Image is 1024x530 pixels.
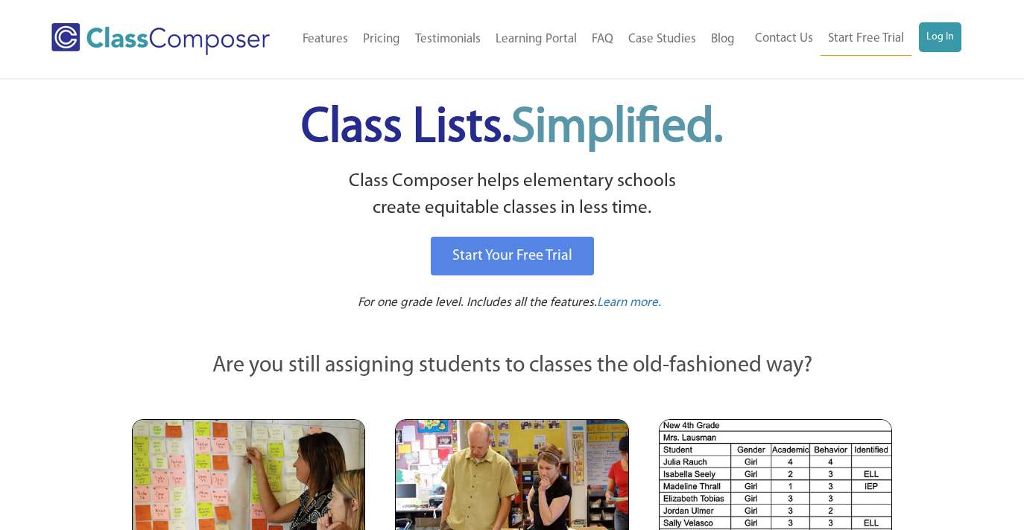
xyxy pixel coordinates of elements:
a: Features [295,23,355,56]
a: Learning Portal [488,23,584,56]
a: Log In [919,22,961,52]
a: FAQ [584,23,621,56]
a: Testimonials [408,23,488,56]
a: Learn more. [597,294,661,313]
p: Class Composer helps elementary schools create equitable classes in less time. [130,168,894,223]
a: Contact Us [748,22,821,55]
a: Pricing [355,23,408,56]
span: Class Lists. [301,104,723,153]
nav: Header Menu [293,23,742,56]
span: For one grade level. Includes all the features. [358,296,597,309]
nav: Header Menu [742,22,961,56]
a: Start Your Free Trial [431,237,594,275]
p: Are you still assigning students to classes the old-fashioned way? [132,350,892,383]
a: Start Free Trial [821,22,911,56]
a: Blog [704,23,742,56]
img: Class Composer [51,23,270,55]
span: Start Your Free Trial [452,249,572,264]
a: Case Studies [621,23,704,56]
span: Simplified. [511,104,723,153]
span: Learn more. [597,296,661,309]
